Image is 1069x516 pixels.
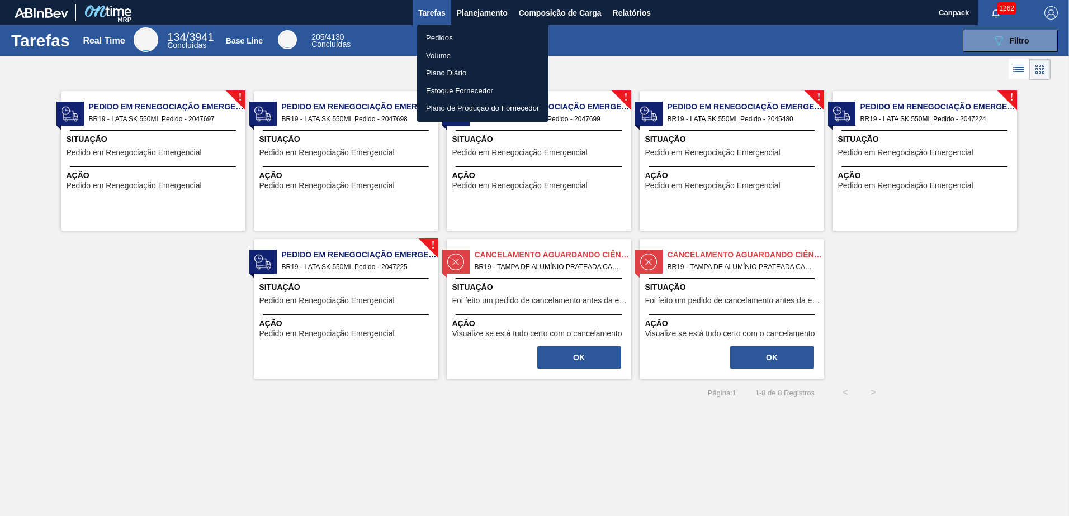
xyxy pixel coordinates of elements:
a: Estoque Fornecedor [417,82,548,100]
a: Plano Diário [417,64,548,82]
a: Plano de Produção do Fornecedor [417,99,548,117]
a: Pedidos [417,29,548,47]
a: Volume [417,47,548,65]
